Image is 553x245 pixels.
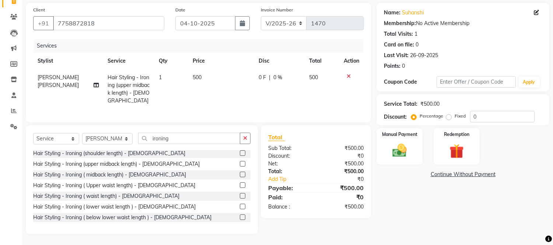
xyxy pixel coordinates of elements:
th: Stylist [33,53,104,69]
div: Coupon Code [384,78,437,86]
div: Total Visits: [384,30,413,38]
div: 0 [402,62,405,70]
div: No Active Membership [384,20,542,27]
div: Last Visit: [384,52,409,59]
input: Enter Offer / Coupon Code [437,76,515,88]
label: Client [33,7,45,13]
div: Hair Styling - Ironing ( midback length) - [DEMOGRAPHIC_DATA] [33,171,186,179]
div: ₹0 [316,193,370,202]
div: Net: [263,160,316,168]
a: Add Tip [263,175,325,183]
span: 0 % [273,74,282,81]
div: Payable: [263,183,316,192]
th: Disc [254,53,305,69]
div: Hair Styling - Ironing (upper midback length) - [DEMOGRAPHIC_DATA] [33,160,200,168]
div: 1 [414,30,417,38]
label: Percentage [420,113,443,119]
div: Hair Styling - Ironing ( below lower waist length ) - [DEMOGRAPHIC_DATA] [33,214,211,221]
div: Points: [384,62,400,70]
label: Fixed [455,113,466,119]
input: Search or Scan [138,133,240,144]
div: ₹500.00 [316,183,370,192]
div: ₹0 [325,175,370,183]
div: Hair Styling - Ironing ( Upper waist length) - [DEMOGRAPHIC_DATA] [33,182,195,189]
th: Total [305,53,340,69]
div: Discount: [263,152,316,160]
div: ₹500.00 [316,160,370,168]
div: Service Total: [384,100,417,108]
div: 0 [416,41,419,49]
div: Membership: [384,20,416,27]
label: Invoice Number [261,7,293,13]
div: ₹0 [316,152,370,160]
div: Name: [384,9,400,17]
div: ₹500.00 [420,100,440,108]
div: Hair Styling - Ironing (shoulder length) - [DEMOGRAPHIC_DATA] [33,150,185,157]
label: Manual Payment [382,131,417,138]
div: Card on file: [384,41,414,49]
span: | [269,74,270,81]
span: [PERSON_NAME] [PERSON_NAME] [38,74,79,88]
div: Total: [263,168,316,175]
div: Hair Styling - Ironing ( lower waist length ) - [DEMOGRAPHIC_DATA] [33,203,196,211]
div: ₹500.00 [316,203,370,211]
label: Redemption [444,131,469,138]
div: Paid: [263,193,316,202]
th: Price [188,53,254,69]
div: Balance : [263,203,316,211]
th: Qty [154,53,188,69]
th: Service [104,53,155,69]
th: Action [339,53,364,69]
div: ₹500.00 [316,168,370,175]
span: 0 F [259,74,266,81]
button: Apply [519,77,540,88]
span: Hair Styling - Ironing (upper midback length) - [DEMOGRAPHIC_DATA] [108,74,150,104]
div: ₹500.00 [316,144,370,152]
div: Services [34,39,369,53]
label: Date [175,7,185,13]
a: Continue Without Payment [378,171,548,178]
span: Total [268,133,285,141]
div: Sub Total: [263,144,316,152]
input: Search by Name/Mobile/Email/Code [53,16,164,30]
img: _gift.svg [445,142,468,160]
span: 500 [309,74,318,81]
div: Hair Styling - Ironing ( waist length) - [DEMOGRAPHIC_DATA] [33,192,179,200]
img: _cash.svg [388,142,411,159]
button: +91 [33,16,54,30]
span: 1 [159,74,162,81]
a: Suhanshi [402,9,424,17]
span: 500 [193,74,202,81]
div: 26-09-2025 [410,52,438,59]
div: Discount: [384,113,407,121]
